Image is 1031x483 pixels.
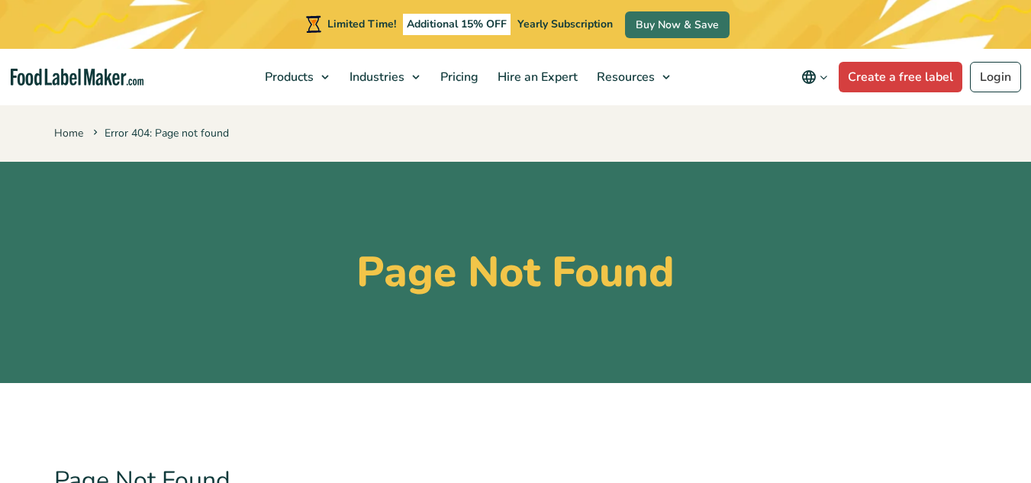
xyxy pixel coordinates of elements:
[340,49,427,105] a: Industries
[431,49,485,105] a: Pricing
[970,62,1021,92] a: Login
[54,126,83,140] a: Home
[488,49,584,105] a: Hire an Expert
[327,17,396,31] span: Limited Time!
[625,11,730,38] a: Buy Now & Save
[260,69,315,85] span: Products
[436,69,480,85] span: Pricing
[345,69,406,85] span: Industries
[54,247,978,298] h1: Page Not Found
[588,49,678,105] a: Resources
[493,69,579,85] span: Hire an Expert
[791,62,839,92] button: Change language
[403,14,511,35] span: Additional 15% OFF
[11,69,144,86] a: Food Label Maker homepage
[839,62,962,92] a: Create a free label
[90,126,229,140] span: Error 404: Page not found
[256,49,337,105] a: Products
[517,17,613,31] span: Yearly Subscription
[592,69,656,85] span: Resources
